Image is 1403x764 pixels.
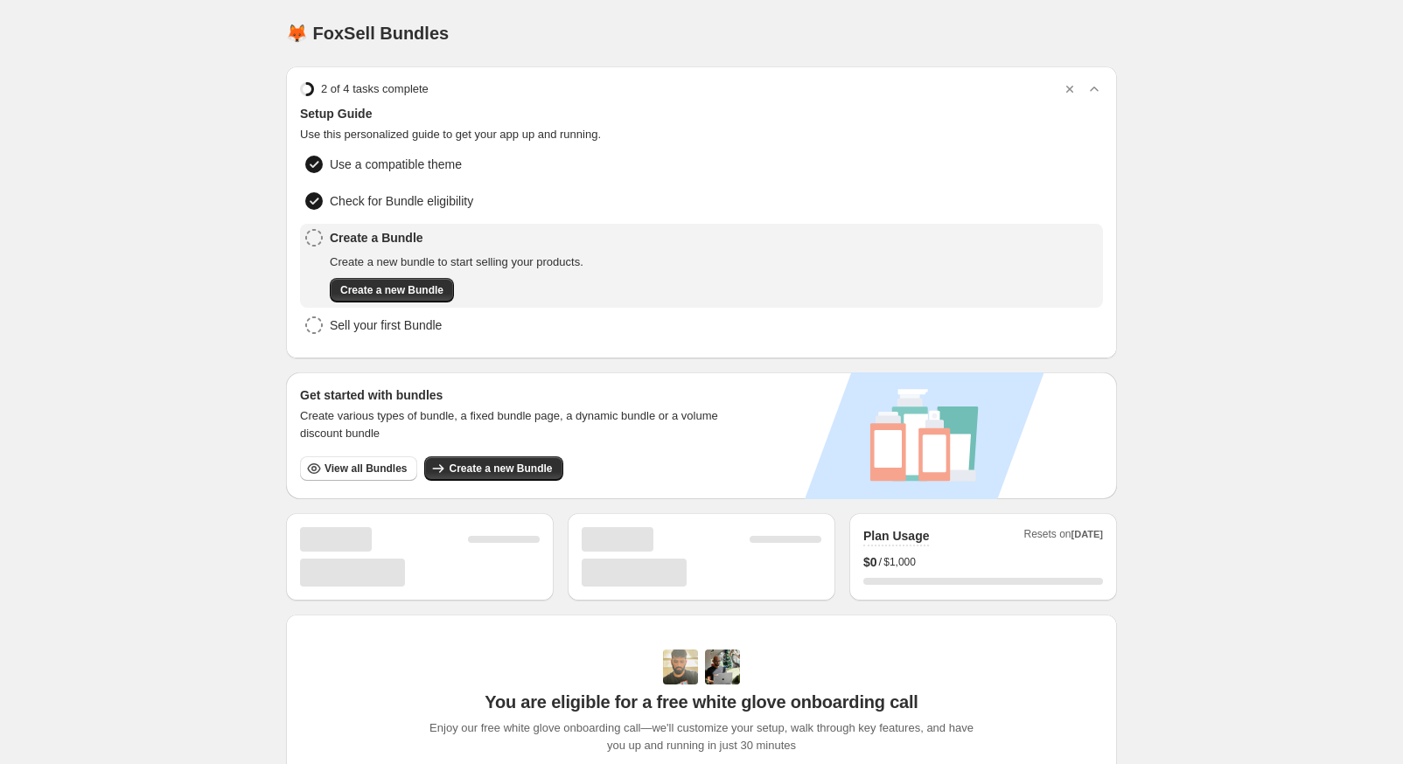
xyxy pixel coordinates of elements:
[1024,527,1104,546] span: Resets on
[705,649,740,684] img: Prakhar
[300,456,417,481] button: View all Bundles
[300,105,1103,122] span: Setup Guide
[300,407,735,442] span: Create various types of bundle, a fixed bundle page, a dynamic bundle or a volume discount bundle
[330,156,462,173] span: Use a compatible theme
[300,126,1103,143] span: Use this personalized guide to get your app up and running.
[663,649,698,684] img: Adi
[424,456,562,481] button: Create a new Bundle
[421,719,983,754] span: Enjoy our free white glove onboarding call—we'll customize your setup, walk through key features,...
[1071,529,1103,539] span: [DATE]
[863,553,877,571] span: $ 0
[325,462,407,476] span: View all Bundles
[340,283,443,297] span: Create a new Bundle
[863,527,929,545] h2: Plan Usage
[330,316,442,334] span: Sell your first Bundle
[286,23,449,44] h1: 🦊 FoxSell Bundles
[300,386,735,404] h3: Get started with bundles
[330,278,454,302] button: Create a new Bundle
[330,254,583,271] span: Create a new bundle to start selling your products.
[883,555,916,569] span: $1,000
[449,462,552,476] span: Create a new Bundle
[485,691,918,712] span: You are eligible for a free white glove onboarding call
[863,553,1103,571] div: /
[321,80,429,98] span: 2 of 4 tasks complete
[330,229,583,247] span: Create a Bundle
[330,192,473,210] span: Check for Bundle eligibility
